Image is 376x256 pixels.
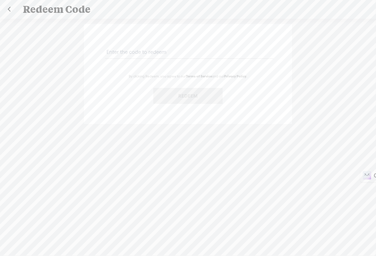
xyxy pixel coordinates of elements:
[115,71,261,82] div: By clicking Redeem, you agree to our and our .
[18,0,359,18] div: Redeem Code
[153,88,223,104] button: Redeem
[105,45,273,59] input: Enter the code to redeem
[186,74,212,78] a: Terms of Service
[224,74,247,78] a: Privacy Policy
